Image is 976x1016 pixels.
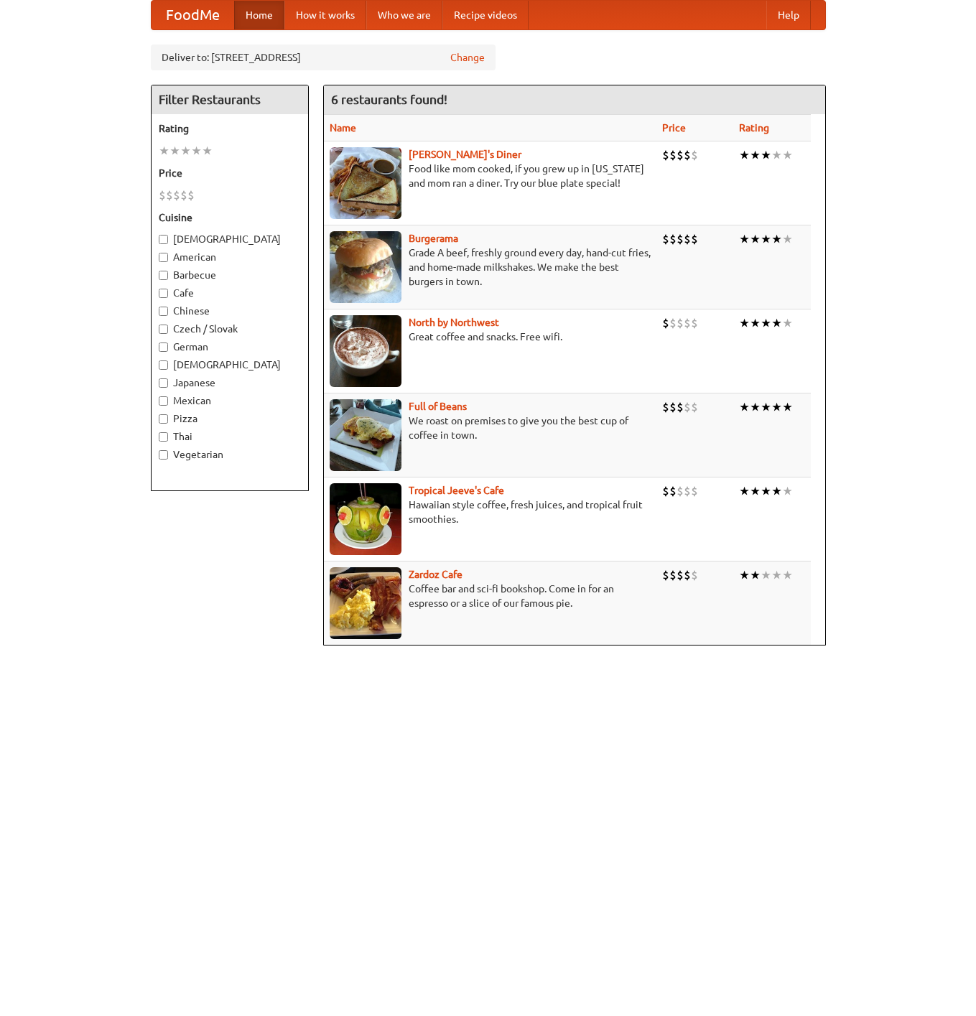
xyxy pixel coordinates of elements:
[771,399,782,415] li: ★
[159,322,301,336] label: Czech / Slovak
[330,498,651,526] p: Hawaiian style coffee, fresh juices, and tropical fruit smoothies.
[159,268,301,282] label: Barbecue
[159,396,168,406] input: Mexican
[662,567,669,583] li: $
[782,567,793,583] li: ★
[409,569,463,580] a: Zardoz Cafe
[159,250,301,264] label: American
[331,93,447,106] ng-pluralize: 6 restaurants found!
[187,187,195,203] li: $
[739,315,750,331] li: ★
[159,393,301,408] label: Mexican
[173,187,180,203] li: $
[284,1,366,29] a: How it works
[159,325,168,334] input: Czech / Slovak
[677,315,684,331] li: $
[330,582,651,610] p: Coffee bar and sci-fi bookshop. Come in for an espresso or a slice of our famous pie.
[330,483,401,555] img: jeeves.jpg
[152,1,234,29] a: FoodMe
[684,483,691,499] li: $
[409,401,467,412] b: Full of Beans
[662,483,669,499] li: $
[330,330,651,344] p: Great coffee and snacks. Free wifi.
[684,399,691,415] li: $
[159,304,301,318] label: Chinese
[761,315,771,331] li: ★
[159,235,168,244] input: [DEMOGRAPHIC_DATA]
[739,483,750,499] li: ★
[739,147,750,163] li: ★
[159,360,168,370] input: [DEMOGRAPHIC_DATA]
[330,122,356,134] a: Name
[152,85,308,114] h4: Filter Restaurants
[409,485,504,496] b: Tropical Jeeve's Cafe
[771,567,782,583] li: ★
[761,147,771,163] li: ★
[750,231,761,247] li: ★
[782,315,793,331] li: ★
[691,147,698,163] li: $
[750,399,761,415] li: ★
[159,289,168,298] input: Cafe
[761,399,771,415] li: ★
[442,1,529,29] a: Recipe videos
[159,450,168,460] input: Vegetarian
[159,143,169,159] li: ★
[159,378,168,388] input: Japanese
[739,399,750,415] li: ★
[684,147,691,163] li: $
[691,231,698,247] li: $
[766,1,811,29] a: Help
[159,432,168,442] input: Thai
[330,315,401,387] img: north.jpg
[782,483,793,499] li: ★
[691,567,698,583] li: $
[677,567,684,583] li: $
[771,231,782,247] li: ★
[234,1,284,29] a: Home
[409,233,458,244] b: Burgerama
[180,187,187,203] li: $
[750,567,761,583] li: ★
[677,483,684,499] li: $
[151,45,496,70] div: Deliver to: [STREET_ADDRESS]
[662,315,669,331] li: $
[750,147,761,163] li: ★
[739,567,750,583] li: ★
[159,342,168,352] input: German
[159,253,168,262] input: American
[330,567,401,639] img: zardoz.jpg
[159,286,301,300] label: Cafe
[409,317,499,328] a: North by Northwest
[669,231,677,247] li: $
[159,232,301,246] label: [DEMOGRAPHIC_DATA]
[159,121,301,136] h5: Rating
[691,483,698,499] li: $
[159,210,301,225] h5: Cuisine
[782,231,793,247] li: ★
[782,147,793,163] li: ★
[691,315,698,331] li: $
[202,143,213,159] li: ★
[739,231,750,247] li: ★
[330,162,651,190] p: Food like mom cooked, if you grew up in [US_STATE] and mom ran a diner. Try our blue plate special!
[684,567,691,583] li: $
[409,149,521,160] a: [PERSON_NAME]'s Diner
[739,122,769,134] a: Rating
[750,315,761,331] li: ★
[159,166,301,180] h5: Price
[771,483,782,499] li: ★
[159,376,301,390] label: Japanese
[159,411,301,426] label: Pizza
[684,231,691,247] li: $
[159,271,168,280] input: Barbecue
[159,358,301,372] label: [DEMOGRAPHIC_DATA]
[761,567,771,583] li: ★
[669,315,677,331] li: $
[677,231,684,247] li: $
[669,483,677,499] li: $
[330,147,401,219] img: sallys.jpg
[330,399,401,471] img: beans.jpg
